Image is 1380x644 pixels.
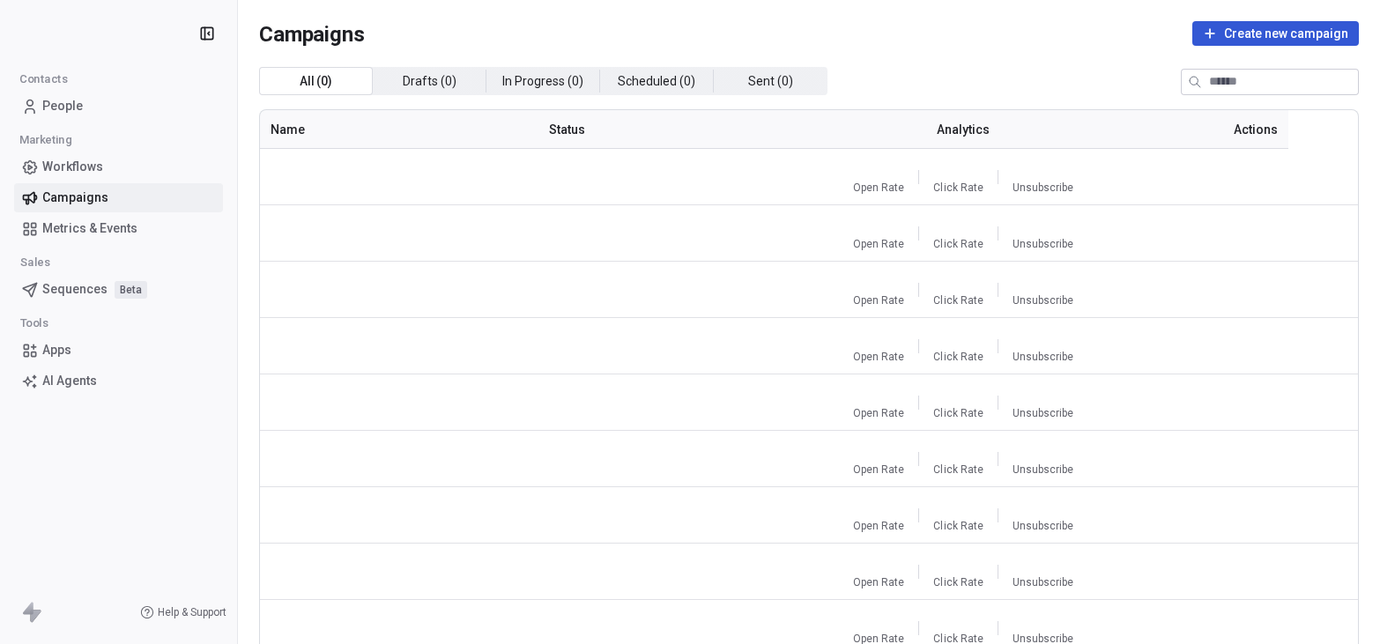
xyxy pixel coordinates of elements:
[853,237,904,251] span: Open Rate
[1134,110,1288,149] th: Actions
[1013,463,1073,477] span: Unsubscribe
[140,605,226,619] a: Help & Support
[158,605,226,619] span: Help & Support
[1013,237,1073,251] span: Unsubscribe
[42,158,103,176] span: Workflows
[853,463,904,477] span: Open Rate
[42,189,108,207] span: Campaigns
[933,181,983,195] span: Click Rate
[1013,350,1073,364] span: Unsubscribe
[14,92,223,121] a: People
[259,21,365,46] span: Campaigns
[853,350,904,364] span: Open Rate
[502,72,583,91] span: In Progress ( 0 )
[12,249,58,276] span: Sales
[853,181,904,195] span: Open Rate
[1013,519,1073,533] span: Unsubscribe
[14,152,223,181] a: Workflows
[260,110,538,149] th: Name
[1192,21,1359,46] button: Create new campaign
[1013,293,1073,307] span: Unsubscribe
[14,275,223,304] a: SequencesBeta
[933,575,983,589] span: Click Rate
[1013,575,1073,589] span: Unsubscribe
[748,72,793,91] span: Sent ( 0 )
[42,341,71,359] span: Apps
[42,372,97,390] span: AI Agents
[115,281,147,299] span: Beta
[12,310,56,337] span: Tools
[403,72,456,91] span: Drafts ( 0 )
[933,293,983,307] span: Click Rate
[618,72,695,91] span: Scheduled ( 0 )
[538,110,792,149] th: Status
[853,519,904,533] span: Open Rate
[933,237,983,251] span: Click Rate
[42,280,108,299] span: Sequences
[853,575,904,589] span: Open Rate
[1013,406,1073,420] span: Unsubscribe
[14,214,223,243] a: Metrics & Events
[14,336,223,365] a: Apps
[853,406,904,420] span: Open Rate
[1013,181,1073,195] span: Unsubscribe
[42,97,83,115] span: People
[933,463,983,477] span: Click Rate
[933,406,983,420] span: Click Rate
[14,366,223,396] a: AI Agents
[11,127,79,153] span: Marketing
[933,350,983,364] span: Click Rate
[793,110,1134,149] th: Analytics
[11,66,76,93] span: Contacts
[14,183,223,212] a: Campaigns
[853,293,904,307] span: Open Rate
[933,519,983,533] span: Click Rate
[42,219,137,238] span: Metrics & Events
